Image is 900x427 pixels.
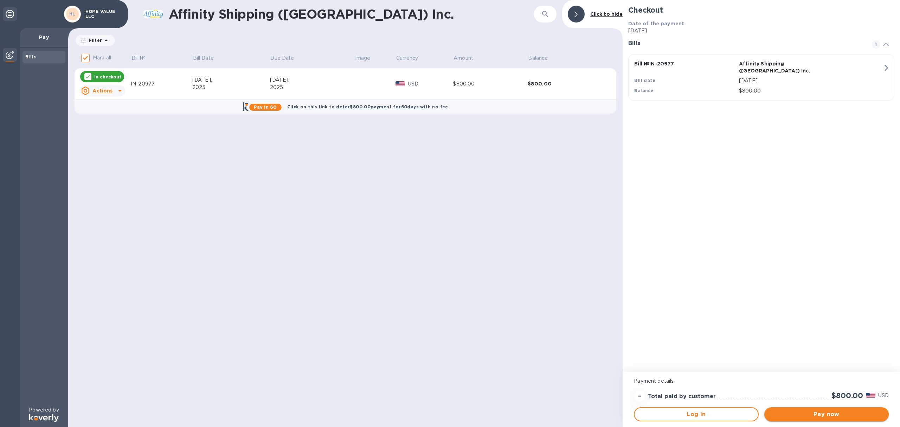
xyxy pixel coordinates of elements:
p: [DATE] [628,27,894,34]
p: USD [878,392,889,399]
h2: $800.00 [831,391,863,400]
img: USD [396,81,405,86]
p: Mark all [93,54,111,62]
p: USD [408,80,453,88]
b: Bill date [634,78,655,83]
div: [DATE], [270,76,354,84]
p: Due Date [270,55,294,62]
div: 2025 [192,84,270,91]
b: Balance [634,88,654,93]
h1: Affinity Shipping ([GEOGRAPHIC_DATA]) Inc. [169,7,474,21]
p: Payment details [634,377,889,385]
p: Pay [25,34,63,41]
h2: Checkout [628,6,894,14]
p: Filter [86,37,102,43]
div: $800.00 [453,80,527,88]
b: Click to hide [590,11,623,17]
p: Powered by [29,406,59,414]
div: = [634,390,645,402]
p: [DATE] [739,77,883,84]
p: Balance [528,55,548,62]
button: Bill №IN-20977Affinity Shipping ([GEOGRAPHIC_DATA]) Inc.Bill date[DATE]Balance$800.00 [628,54,894,101]
b: Pay in 60 [254,104,277,110]
b: Date of the payment [628,21,684,26]
p: $800.00 [739,87,883,95]
button: Log in [634,407,758,421]
b: Click on this link to defer $800.00 payment for 60 days with no fee [287,104,448,109]
img: USD [866,393,875,398]
p: HOME VALUE LLC [85,9,121,19]
div: [DATE], [192,76,270,84]
span: Bill Date [193,55,223,62]
span: 1 [872,40,880,49]
h3: Total paid by customer [648,393,716,400]
button: Pay now [764,407,889,421]
p: Affinity Shipping ([GEOGRAPHIC_DATA]) Inc. [739,60,841,74]
p: In checkout [94,74,121,80]
p: Image [355,55,371,62]
span: Pay now [770,410,883,419]
p: Currency [396,55,418,62]
p: Bill № IN-20977 [634,60,736,67]
div: $800.00 [528,80,603,87]
span: Balance [528,55,557,62]
p: Bill Date [193,55,214,62]
span: Due Date [270,55,303,62]
img: Logo [29,414,59,422]
span: Amount [454,55,482,62]
p: Amount [454,55,473,62]
div: IN-20977 [131,80,192,88]
div: 2025 [270,84,354,91]
h3: Bills [628,40,863,47]
u: Actions [92,88,112,94]
span: Bill № [131,55,155,62]
p: Bill № [131,55,146,62]
b: Bills [25,54,36,59]
span: Log in [640,410,752,419]
b: HL [69,11,76,17]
